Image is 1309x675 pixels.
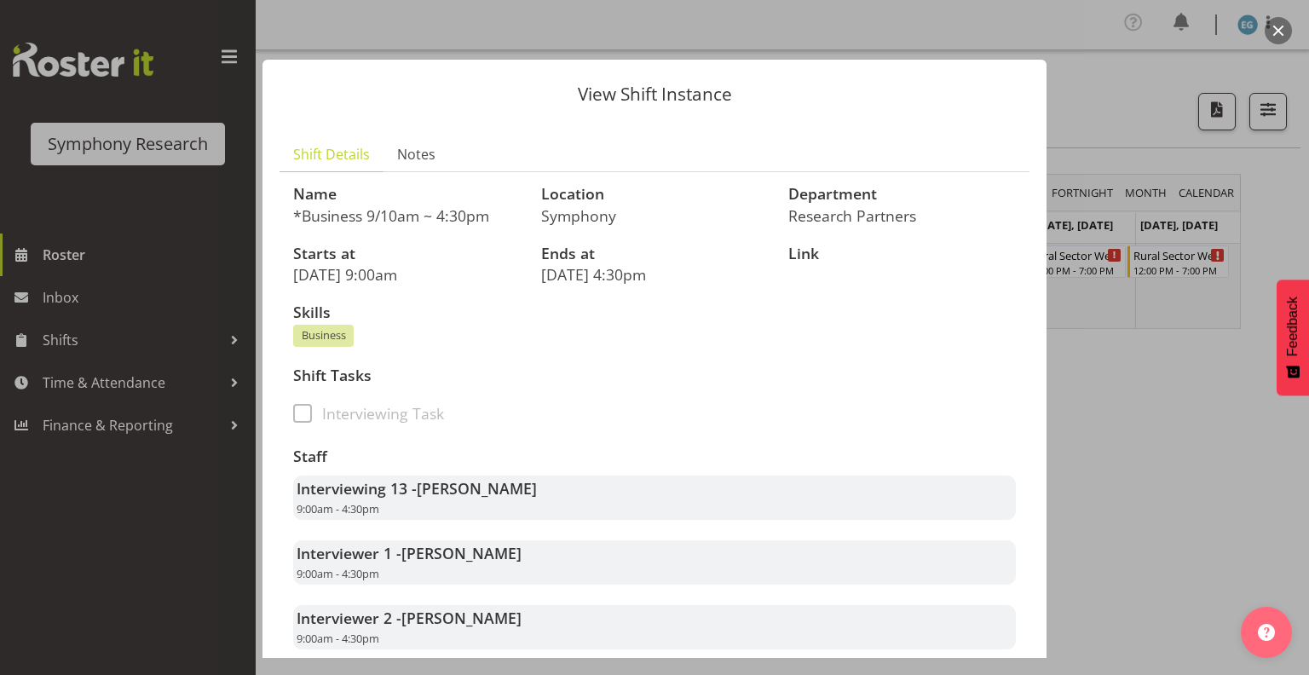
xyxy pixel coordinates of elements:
[788,245,1016,262] h3: Link
[1285,297,1300,356] span: Feedback
[297,478,537,499] strong: Interviewing 13 -
[293,186,521,203] h3: Name
[1277,280,1309,395] button: Feedback - Show survey
[417,478,537,499] span: [PERSON_NAME]
[297,608,522,628] strong: Interviewer 2 -
[541,265,769,284] p: [DATE] 4:30pm
[293,206,521,225] p: *Business 9/10am ~ 4:30pm
[293,144,370,164] span: Shift Details
[788,206,1016,225] p: Research Partners
[297,631,379,646] span: 9:00am - 4:30pm
[397,144,435,164] span: Notes
[401,608,522,628] span: [PERSON_NAME]
[293,245,521,262] h3: Starts at
[312,404,444,423] span: Interviewing Task
[293,304,1016,321] h3: Skills
[401,543,522,563] span: [PERSON_NAME]
[297,501,379,516] span: 9:00am - 4:30pm
[293,448,1016,465] h3: Staff
[297,543,522,563] strong: Interviewer 1 -
[1258,624,1275,641] img: help-xxl-2.png
[293,367,644,384] h3: Shift Tasks
[280,85,1029,103] p: View Shift Instance
[297,566,379,581] span: 9:00am - 4:30pm
[302,327,346,343] span: Business
[541,206,769,225] p: Symphony
[541,245,769,262] h3: Ends at
[541,186,769,203] h3: Location
[293,265,521,284] p: [DATE] 9:00am
[788,186,1016,203] h3: Department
